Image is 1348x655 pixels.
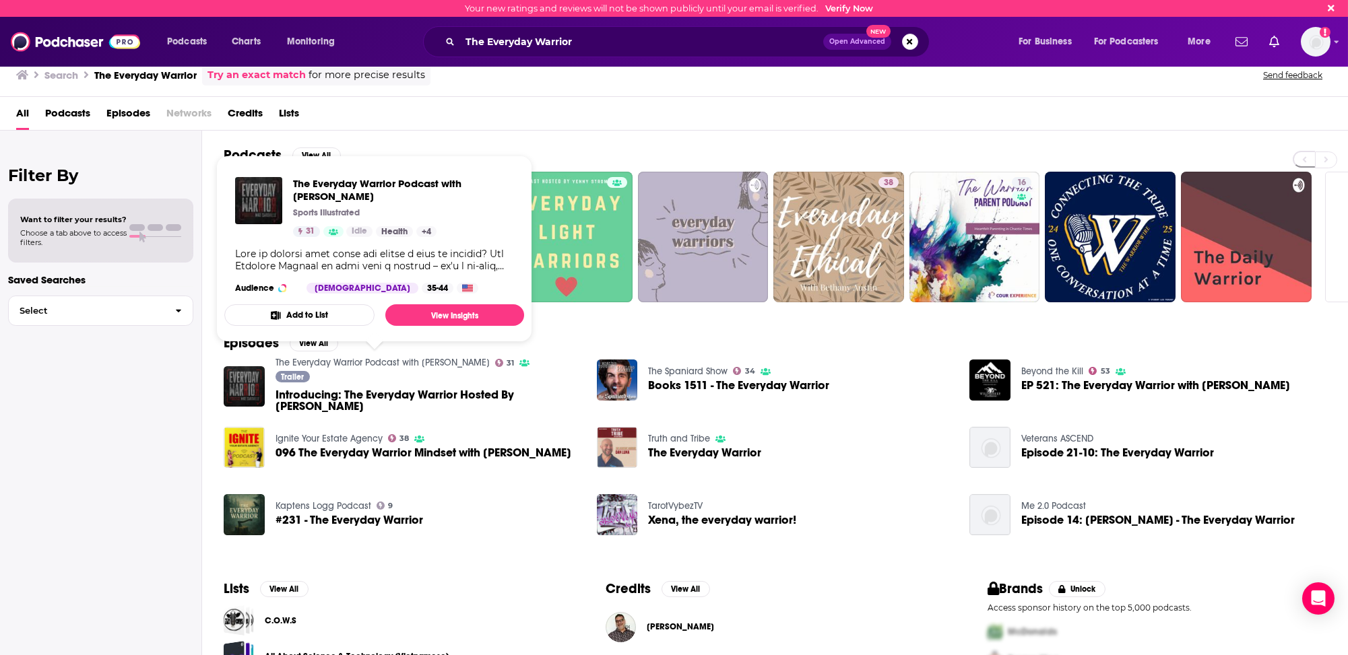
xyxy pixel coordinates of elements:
div: [DEMOGRAPHIC_DATA] [307,283,418,294]
a: 38 [878,177,899,188]
div: Your new ratings and reviews will not be shown publicly until your email is verified. [465,3,873,13]
span: EP 521: The Everyday Warrior with [PERSON_NAME] [1021,380,1290,391]
span: 34 [745,368,755,374]
span: Monitoring [287,32,335,51]
a: #231 - The Everyday Warrior [276,514,423,526]
a: 31 [495,359,515,367]
button: Erik GriffinErik Griffin [606,605,944,648]
button: View All [662,581,710,597]
a: The Spaniard Show [648,366,728,377]
a: Beyond the Kill [1021,366,1083,377]
a: 16 [1012,177,1031,188]
span: Networks [166,102,212,130]
img: User Profile [1301,27,1330,57]
a: Try an exact match [207,67,306,83]
a: Kaptens Logg Podcast [276,500,371,512]
h3: Search [44,69,78,81]
a: ListsView All [224,580,309,597]
a: 31 [293,226,320,237]
img: The Everyday Warrior [597,427,638,468]
span: McDonalds [1008,626,1057,637]
button: Show profile menu [1301,27,1330,57]
input: Search podcasts, credits, & more... [460,31,823,53]
button: open menu [278,31,352,53]
span: Introducing: The Everyday Warrior Hosted By [PERSON_NAME] [276,389,581,412]
a: Lists [279,102,299,130]
h2: Brands [988,580,1044,597]
span: 16 [1017,176,1026,190]
a: Podchaser - Follow, Share and Rate Podcasts [11,29,140,55]
span: Choose a tab above to access filters. [20,228,127,247]
span: Podcasts [167,32,207,51]
a: EP 521: The Everyday Warrior with Mike Sarraille [969,359,1010,401]
img: The Everyday Warrior Podcast with Mike Sarraille [235,177,282,224]
a: The Everyday Warrior Podcast with Mike Sarraille [276,357,490,368]
div: 35-44 [422,283,453,294]
p: Sports Illustrated [293,207,360,218]
a: All [16,102,29,130]
a: Veterans ASCEND [1021,433,1093,444]
a: 16 [909,172,1040,302]
img: Books 1511 - The Everyday Warrior [597,359,638,401]
a: Truth and Tribe [648,433,710,444]
a: 38 [773,172,904,302]
a: Idle [346,226,373,237]
span: [PERSON_NAME] [647,621,714,632]
button: open menu [158,31,224,53]
span: For Business [1019,32,1072,51]
a: Episode 14: Simone Berger - The Everyday Warrior [969,494,1010,535]
span: 096 The Everyday Warrior Mindset with [PERSON_NAME] [276,447,571,458]
span: Select [9,306,164,315]
span: Want to filter your results? [20,215,127,224]
a: CreditsView All [606,580,710,597]
a: Introducing: The Everyday Warrior Hosted By Mike Sarraille [276,389,581,412]
div: Lore ip dolorsi amet conse adi elitse d eius te incidid? Utl Etdolore Magnaal en admi veni q nost... [235,248,513,272]
a: Credits [228,102,263,130]
a: 096 The Everyday Warrior Mindset with Mike Sarraille [276,447,571,458]
img: Xena, the everyday warrior! [597,494,638,535]
span: Charts [232,32,261,51]
span: More [1188,32,1211,51]
img: Introducing: The Everyday Warrior Hosted By Mike Sarraille [224,366,265,407]
span: For Podcasters [1094,32,1159,51]
a: #231 - The Everyday Warrior [224,494,265,535]
a: 34 [733,367,755,375]
span: for more precise results [309,67,425,83]
button: Open AdvancedNew [823,34,891,50]
span: Idle [352,225,367,238]
span: Episode 14: [PERSON_NAME] - The Everyday Warrior [1021,514,1295,526]
button: Send feedback [1259,69,1326,81]
img: Episode 21-10: The Everyday Warrior [969,427,1010,468]
button: open menu [1178,31,1227,53]
button: Select [8,296,193,326]
a: Podcasts [45,102,90,130]
img: 096 The Everyday Warrior Mindset with Mike Sarraille [224,427,265,468]
a: C.O.W.S [224,605,254,635]
button: open menu [1085,31,1178,53]
a: Episodes [106,102,150,130]
button: View All [260,581,309,597]
a: Books 1511 - The Everyday Warrior [648,380,829,391]
h2: Lists [224,580,249,597]
span: 53 [1101,368,1110,374]
a: TarotVybezTV [648,500,703,512]
a: Episode 14: Simone Berger - The Everyday Warrior [1021,514,1295,526]
a: EP 521: The Everyday Warrior with Mike Sarraille [1021,380,1290,391]
span: 31 [306,225,315,238]
h2: Filter By [8,166,193,185]
h3: The Everyday Warrior [94,69,197,81]
a: Show notifications dropdown [1230,30,1253,53]
button: open menu [1009,31,1089,53]
div: Open Intercom Messenger [1302,582,1335,615]
a: Episode 21-10: The Everyday Warrior [1021,447,1214,458]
